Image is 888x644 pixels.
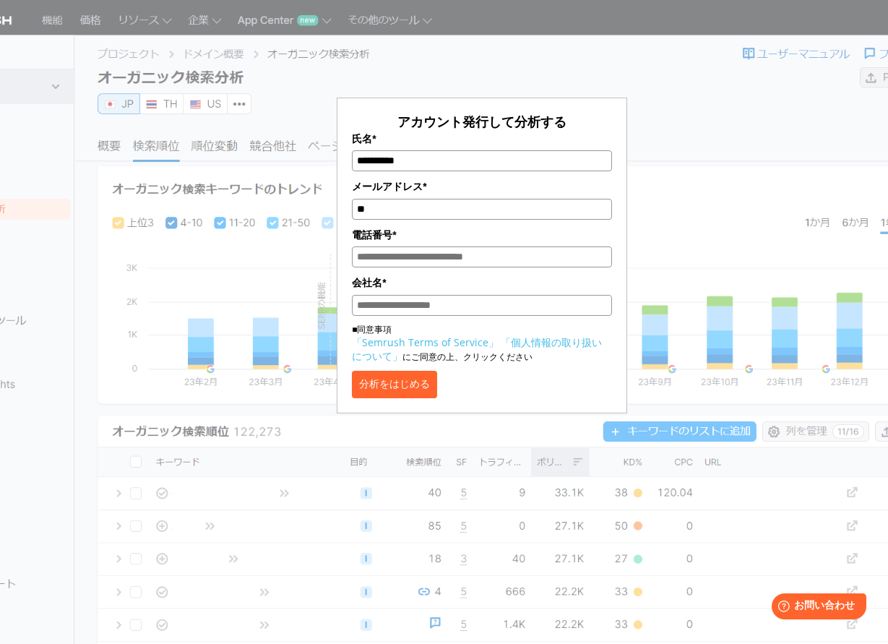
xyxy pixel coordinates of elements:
[352,371,437,398] button: 分析をはじめる
[352,323,612,364] p: ■同意事項 にご同意の上、クリックください
[352,335,602,363] a: 「個人情報の取り扱いについて」
[352,227,612,243] label: 電話番号*
[352,179,612,194] label: メールアドレス*
[352,335,499,349] a: 「Semrush Terms of Service」
[759,588,872,628] iframe: Help widget launcher
[397,113,566,130] span: アカウント発行して分析する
